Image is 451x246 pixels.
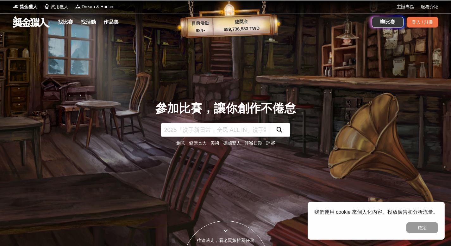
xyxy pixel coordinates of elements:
[266,140,275,145] a: 評審
[314,209,438,215] span: 我們使用 cookie 來個人化內容、投放廣告和分析流量。
[82,3,114,10] span: Dream & Hunter
[44,3,50,9] img: Logo
[183,237,268,244] div: 往這邊走，看老闆娘推薦任務
[51,3,68,10] span: 試用獵人
[78,18,98,27] a: 找活動
[155,100,296,117] div: 參加比賽，讓你創作不倦怠
[223,140,241,145] a: 德國雙人
[13,3,37,10] a: Logo獎金獵人
[75,3,114,10] a: LogoDream & Hunter
[161,123,269,137] input: 2025「洗手新日常：全民 ALL IN」洗手歌全台徵選
[44,3,68,10] a: Logo試用獵人
[397,3,414,10] a: 主辦專區
[372,17,404,28] a: 辦比賽
[210,140,219,145] a: 美術
[101,18,121,27] a: 作品集
[213,25,270,33] p: 689,736,583 TWD
[213,17,270,26] p: 總獎金
[407,17,438,28] div: 登入 / 註冊
[13,3,19,9] img: Logo
[176,140,185,145] a: 創意
[245,140,262,145] a: 評審日期
[55,18,76,27] a: 找比賽
[406,222,438,233] button: 確定
[189,140,207,145] a: 健康長大
[421,3,438,10] a: 服務介紹
[187,20,213,27] p: 目前活動
[20,3,37,10] span: 獎金獵人
[75,3,81,9] img: Logo
[188,27,213,34] p: 984 ▴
